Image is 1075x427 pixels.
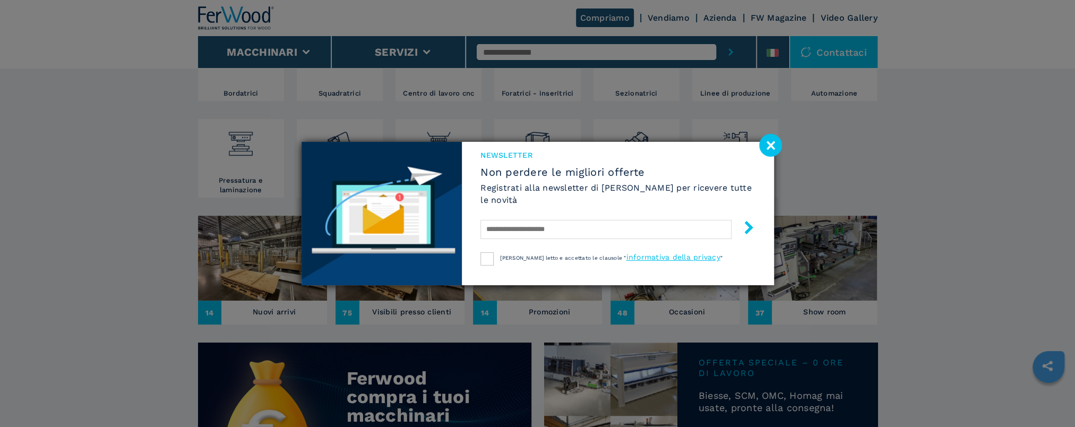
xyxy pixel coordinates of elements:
[302,142,462,285] img: Newsletter image
[626,253,720,261] a: informativa della privacy
[480,182,755,206] h6: Registrati alla newsletter di [PERSON_NAME] per ricevere tutte le novità
[720,255,723,261] span: "
[732,217,755,242] button: submit-button
[480,150,755,160] span: NEWSLETTER
[500,255,626,261] span: [PERSON_NAME] letto e accettato le clausole "
[480,166,755,178] span: Non perdere le migliori offerte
